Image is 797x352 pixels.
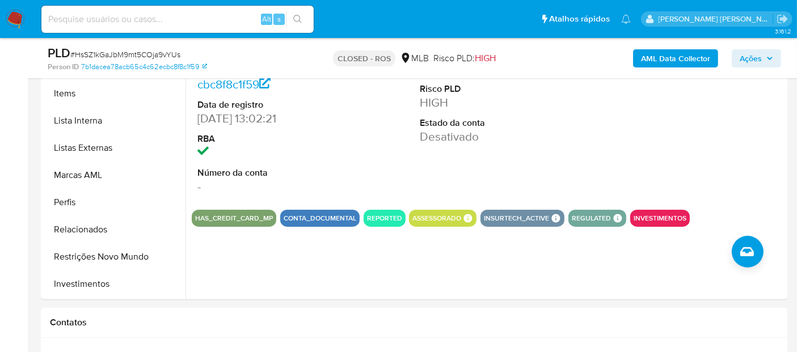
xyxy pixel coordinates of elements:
[659,14,773,24] p: luciana.joia@mercadopago.com.br
[420,129,557,145] dd: Desativado
[197,111,335,126] dd: [DATE] 13:02:21
[197,167,335,179] dt: Número da conta
[775,27,791,36] span: 3.161.2
[197,99,335,111] dt: Data de registro
[44,270,185,298] button: Investimentos
[197,179,335,194] dd: -
[740,49,762,67] span: Ações
[420,95,557,111] dd: HIGH
[420,83,557,95] dt: Risco PLD
[44,107,185,134] button: Lista Interna
[44,189,185,216] button: Perfis
[70,49,180,60] span: # HsSZ1kGaJbM9mt5COja9vYUs
[44,243,185,270] button: Restrições Novo Mundo
[41,12,314,27] input: Pesquise usuários ou casos...
[50,317,779,328] h1: Contatos
[197,133,335,145] dt: RBA
[81,62,207,72] a: 7b1dacea78acb65c4c62ecbc8f8c1f59
[48,44,70,62] b: PLD
[732,49,781,67] button: Ações
[44,80,185,107] button: Items
[44,216,185,243] button: Relacionados
[286,11,309,27] button: search-icon
[621,14,631,24] a: Notificações
[44,162,185,189] button: Marcas AML
[549,13,610,25] span: Atalhos rápidos
[400,52,429,65] div: MLB
[475,52,496,65] span: HIGH
[777,13,788,25] a: Sair
[48,62,79,72] b: Person ID
[641,49,710,67] b: AML Data Collector
[277,14,281,24] span: s
[262,14,271,24] span: Alt
[333,50,395,66] p: CLOSED - ROS
[44,298,185,325] button: aprovado
[420,117,557,129] dt: Estado da conta
[633,49,718,67] button: AML Data Collector
[433,52,496,65] span: Risco PLD:
[44,134,185,162] button: Listas Externas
